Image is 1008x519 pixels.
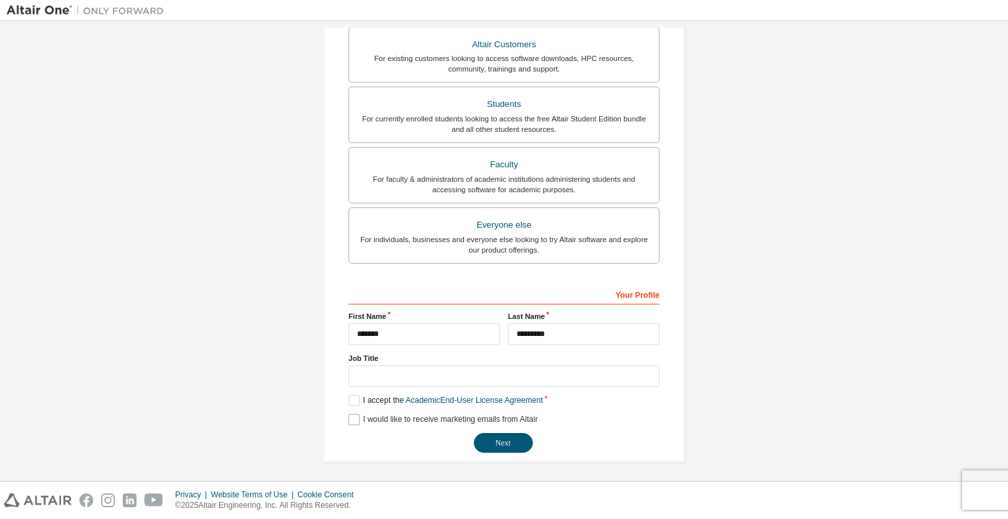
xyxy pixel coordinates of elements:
img: linkedin.svg [123,493,136,507]
div: For individuals, businesses and everyone else looking to try Altair software and explore our prod... [357,234,651,255]
img: altair_logo.svg [4,493,72,507]
img: Altair One [7,4,171,17]
button: Next [474,433,533,453]
div: Faculty [357,156,651,174]
div: Cookie Consent [297,489,361,500]
label: I accept the [348,395,543,406]
div: For currently enrolled students looking to access the free Altair Student Edition bundle and all ... [357,114,651,135]
img: youtube.svg [144,493,163,507]
div: Altair Customers [357,35,651,54]
div: For existing customers looking to access software downloads, HPC resources, community, trainings ... [357,53,651,74]
div: Privacy [175,489,211,500]
img: instagram.svg [101,493,115,507]
label: First Name [348,311,500,322]
div: Website Terms of Use [211,489,297,500]
label: Last Name [508,311,660,322]
div: Students [357,95,651,114]
div: For faculty & administrators of academic institutions administering students and accessing softwa... [357,174,651,195]
p: © 2025 Altair Engineering, Inc. All Rights Reserved. [175,500,362,511]
label: Job Title [348,353,660,363]
div: Your Profile [348,283,660,304]
a: Academic End-User License Agreement [406,396,543,405]
div: Everyone else [357,216,651,234]
label: I would like to receive marketing emails from Altair [348,414,537,425]
img: facebook.svg [79,493,93,507]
